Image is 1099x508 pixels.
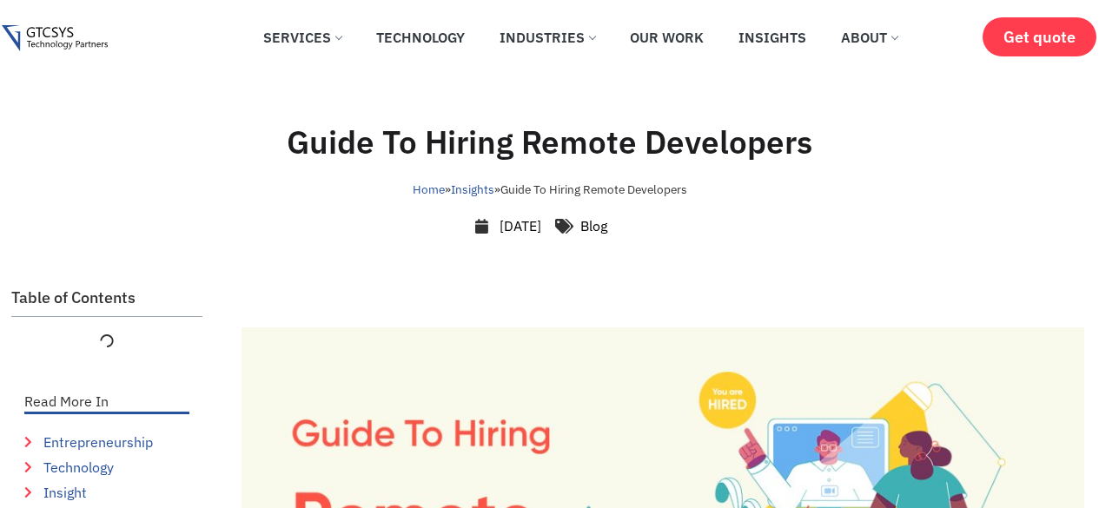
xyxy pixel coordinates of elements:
span: Insight [39,482,87,503]
p: Read More In [24,394,189,408]
span: » » [413,181,687,197]
a: Our Work [617,18,717,56]
a: About [828,18,910,56]
img: Gtcsys logo [2,25,107,52]
h2: Table of Contents [11,288,202,307]
span: Guide To Hiring Remote Developers [500,181,687,197]
h1: Guide To Hiring Remote Developers [57,122,1043,163]
span: Entrepreneurship [39,432,153,452]
a: Blog [580,217,607,234]
span: Get quote [1003,28,1076,46]
a: Insights [451,181,494,197]
time: [DATE] [500,217,541,234]
a: Insights [725,18,819,56]
a: Get quote [983,17,1096,56]
a: Industries [487,18,608,56]
span: Technology [39,457,114,478]
a: Home [413,181,445,197]
a: Technology [24,457,189,478]
a: Insight [24,482,189,503]
a: Services [250,18,354,56]
a: Technology [363,18,478,56]
a: Entrepreneurship [24,432,189,452]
